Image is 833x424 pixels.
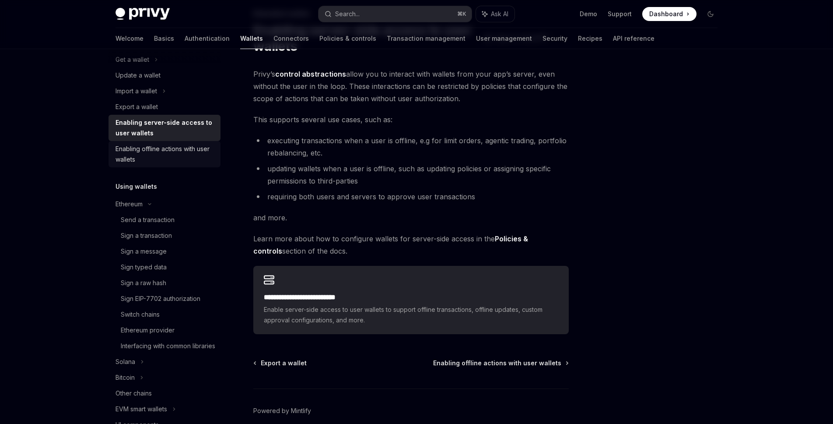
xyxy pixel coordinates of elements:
[608,10,632,18] a: Support
[115,199,143,209] div: Ethereum
[185,28,230,49] a: Authentication
[108,385,220,401] a: Other chains
[240,28,263,49] a: Wallets
[108,275,220,291] a: Sign a raw hash
[253,113,569,126] span: This supports several use cases, such as:
[253,163,569,187] li: updating wallets when a user is offline, such as updating policies or assigning specific permissi...
[642,7,696,21] a: Dashboard
[121,341,215,351] div: Interfacing with common libraries
[121,246,167,257] div: Sign a message
[115,8,170,20] img: dark logo
[115,86,157,96] div: Import a wallet
[108,244,220,259] a: Sign a message
[253,134,569,159] li: executing transactions when a user is offline, e.g for limit orders, agentic trading, portfolio r...
[613,28,654,49] a: API reference
[491,10,508,18] span: Ask AI
[433,359,561,367] span: Enabling offline actions with user wallets
[121,278,166,288] div: Sign a raw hash
[335,9,360,19] div: Search...
[542,28,567,49] a: Security
[108,259,220,275] a: Sign typed data
[115,357,135,367] div: Solana
[108,307,220,322] a: Switch chains
[476,6,514,22] button: Ask AI
[115,181,157,192] h5: Using wallets
[121,293,200,304] div: Sign EIP-7702 authorization
[115,28,143,49] a: Welcome
[108,141,220,167] a: Enabling offline actions with user wallets
[275,70,346,79] a: control abstractions
[273,28,309,49] a: Connectors
[387,28,465,49] a: Transaction management
[253,68,569,105] span: Privy’s allow you to interact with wallets from your app’s server, even without the user in the l...
[115,144,215,165] div: Enabling offline actions with user wallets
[476,28,532,49] a: User management
[253,406,311,415] a: Powered by Mintlify
[121,262,167,272] div: Sign typed data
[433,359,568,367] a: Enabling offline actions with user wallets
[580,10,597,18] a: Demo
[649,10,683,18] span: Dashboard
[121,309,160,320] div: Switch chains
[121,230,172,241] div: Sign a transaction
[115,372,135,383] div: Bitcoin
[108,228,220,244] a: Sign a transaction
[108,115,220,141] a: Enabling server-side access to user wallets
[261,359,307,367] span: Export a wallet
[115,388,152,399] div: Other chains
[108,67,220,83] a: Update a wallet
[253,212,569,224] span: and more.
[319,28,376,49] a: Policies & controls
[115,102,158,112] div: Export a wallet
[115,70,161,81] div: Update a wallet
[115,404,167,414] div: EVM smart wallets
[253,233,569,257] span: Learn more about how to configure wallets for server-side access in the section of the docs.
[264,304,558,325] span: Enable server-side access to user wallets to support offline transactions, offline updates, custo...
[108,338,220,354] a: Interfacing with common libraries
[108,322,220,338] a: Ethereum provider
[115,117,215,138] div: Enabling server-side access to user wallets
[108,99,220,115] a: Export a wallet
[703,7,717,21] button: Toggle dark mode
[108,212,220,228] a: Send a transaction
[121,325,175,336] div: Ethereum provider
[121,215,175,225] div: Send a transaction
[457,11,466,18] span: ⌘ K
[318,6,472,22] button: Search...⌘K
[108,291,220,307] a: Sign EIP-7702 authorization
[253,191,569,203] li: requiring both users and servers to approve user transactions
[578,28,602,49] a: Recipes
[254,359,307,367] a: Export a wallet
[154,28,174,49] a: Basics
